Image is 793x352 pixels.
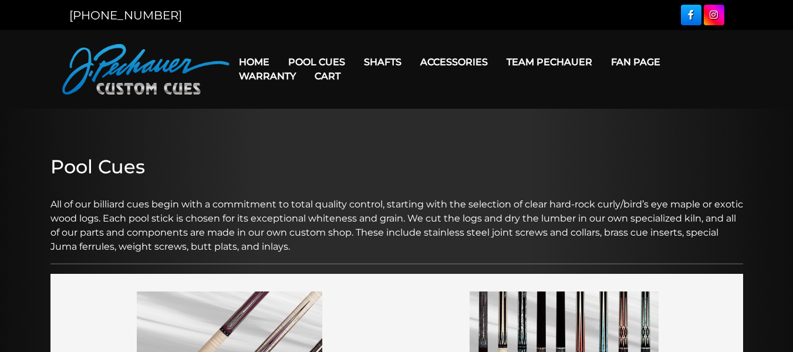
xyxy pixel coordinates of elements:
[50,183,743,254] p: All of our billiard cues begin with a commitment to total quality control, starting with the sele...
[69,8,182,22] a: [PHONE_NUMBER]
[411,47,497,77] a: Accessories
[602,47,670,77] a: Fan Page
[62,44,230,95] img: Pechauer Custom Cues
[305,61,350,91] a: Cart
[230,61,305,91] a: Warranty
[355,47,411,77] a: Shafts
[230,47,279,77] a: Home
[497,47,602,77] a: Team Pechauer
[279,47,355,77] a: Pool Cues
[50,156,743,178] h2: Pool Cues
